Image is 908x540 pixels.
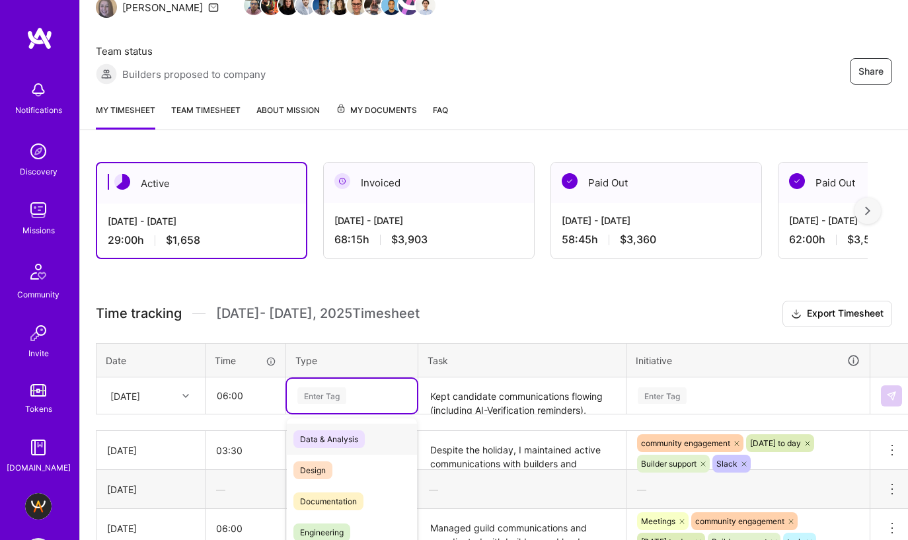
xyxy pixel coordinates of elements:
th: Type [286,343,418,377]
i: icon Chevron [182,393,189,399]
div: Invoiced [324,163,534,203]
th: Task [418,343,626,377]
div: [DATE] [110,389,140,403]
span: $1,658 [166,233,200,247]
span: Team status [96,44,266,58]
span: [DATE] - [DATE] , 2025 Timesheet [216,305,420,322]
span: My Documents [336,103,417,118]
div: [DATE] [107,521,194,535]
img: A.Team - Grow A.Team's Community & Demand [25,493,52,520]
img: discovery [25,138,52,165]
span: Share [858,65,884,78]
a: My timesheet [96,103,155,130]
textarea: Despite the holiday, I maintained active communications with builders and candidates following up... [420,432,624,469]
img: Submit [886,391,897,401]
textarea: Kept candidate communications flowing (including AI-Verification reminders), prepared Admin Notes... [420,379,624,414]
span: Builders proposed to company [122,67,266,81]
div: [DATE] [107,444,194,457]
div: Time [215,354,276,367]
div: Active [97,163,306,204]
div: 68:15 h [334,233,523,247]
span: Design [293,461,332,479]
div: Invite [28,346,49,360]
span: community engagement [695,516,784,526]
input: HH:MM [206,378,285,413]
div: [DATE] - [DATE] [108,214,295,228]
a: FAQ [433,103,448,130]
button: Export Timesheet [782,301,892,327]
div: — [418,472,626,507]
div: — [206,472,285,507]
img: Builders proposed to company [96,63,117,85]
div: [DOMAIN_NAME] [7,461,71,475]
div: Community [17,288,59,301]
span: Builder support [641,459,697,469]
span: Meetings [641,516,675,526]
div: Enter Tag [638,385,687,406]
span: community engagement [641,438,730,448]
span: Slack [716,459,738,469]
a: About Mission [256,103,320,130]
span: $3,360 [620,233,656,247]
div: Tokens [25,402,52,416]
img: right [865,206,870,215]
img: Paid Out [562,173,578,189]
th: Date [96,343,206,377]
span: $3,903 [391,233,428,247]
img: logo [26,26,53,50]
div: [DATE] [107,482,194,496]
i: icon Download [791,307,802,321]
button: Share [850,58,892,85]
img: teamwork [25,197,52,223]
span: Data & Analysis [293,430,365,448]
span: Time tracking [96,305,182,322]
img: tokens [30,384,46,397]
div: Missions [22,223,55,237]
div: Enter Tag [297,385,346,406]
a: My Documents [336,103,417,130]
div: Notifications [15,103,62,117]
img: Paid Out [789,173,805,189]
a: A.Team - Grow A.Team's Community & Demand [22,493,55,520]
div: Initiative [636,353,860,368]
div: [DATE] - [DATE] [562,213,751,227]
div: [DATE] - [DATE] [334,213,523,227]
img: Active [114,174,130,190]
div: 29:00 h [108,233,295,247]
img: Invite [25,320,52,346]
img: Community [22,256,54,288]
img: guide book [25,434,52,461]
div: [PERSON_NAME] [122,1,203,15]
i: icon Mail [208,2,219,13]
div: 58:45 h [562,233,751,247]
input: HH:MM [206,433,285,468]
div: Paid Out [551,163,761,203]
span: $3,546 [847,233,884,247]
img: bell [25,77,52,103]
div: Discovery [20,165,57,178]
a: Team timesheet [171,103,241,130]
img: Invoiced [334,173,350,189]
span: Documentation [293,492,363,510]
div: — [626,472,870,507]
span: [DATE] to day [750,438,801,448]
